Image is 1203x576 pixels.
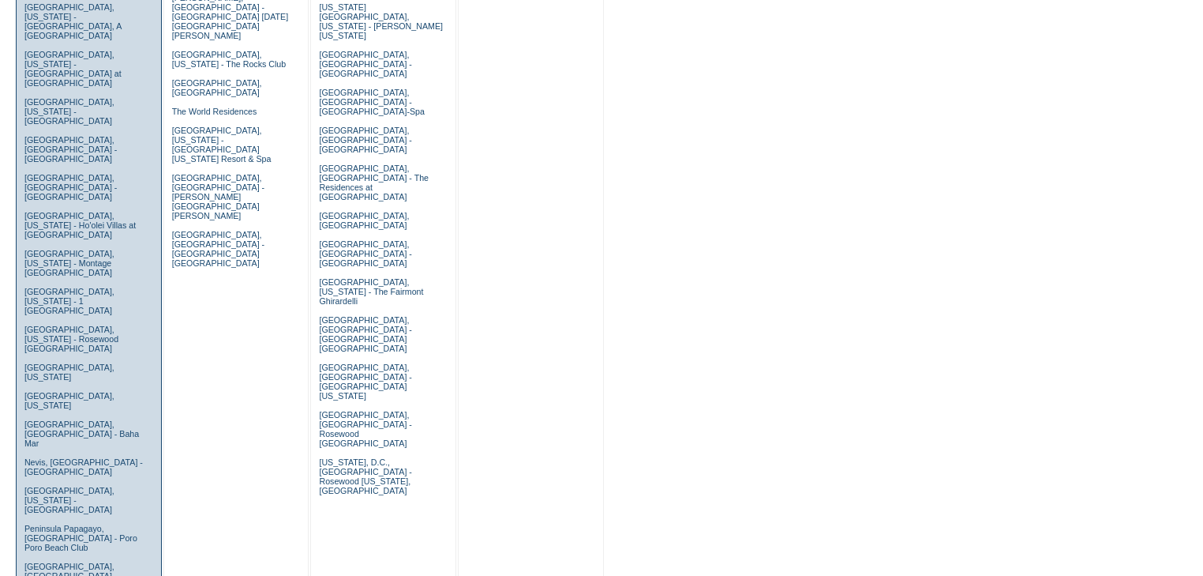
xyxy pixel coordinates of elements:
[319,315,411,353] a: [GEOGRAPHIC_DATA], [GEOGRAPHIC_DATA] - [GEOGRAPHIC_DATA] [GEOGRAPHIC_DATA]
[319,211,409,230] a: [GEOGRAPHIC_DATA], [GEOGRAPHIC_DATA]
[24,287,114,315] a: [GEOGRAPHIC_DATA], [US_STATE] - 1 [GEOGRAPHIC_DATA]
[172,126,272,164] a: [GEOGRAPHIC_DATA], [US_STATE] - [GEOGRAPHIC_DATA] [US_STATE] Resort & Spa
[319,50,411,78] a: [GEOGRAPHIC_DATA], [GEOGRAPHIC_DATA] - [GEOGRAPHIC_DATA]
[24,363,114,382] a: [GEOGRAPHIC_DATA], [US_STATE]
[24,173,117,201] a: [GEOGRAPHIC_DATA], [GEOGRAPHIC_DATA] - [GEOGRAPHIC_DATA]
[24,50,122,88] a: [GEOGRAPHIC_DATA], [US_STATE] - [GEOGRAPHIC_DATA] at [GEOGRAPHIC_DATA]
[24,391,114,410] a: [GEOGRAPHIC_DATA], [US_STATE]
[319,363,411,401] a: [GEOGRAPHIC_DATA], [GEOGRAPHIC_DATA] - [GEOGRAPHIC_DATA] [US_STATE]
[319,410,411,448] a: [GEOGRAPHIC_DATA], [GEOGRAPHIC_DATA] - Rosewood [GEOGRAPHIC_DATA]
[172,107,257,116] a: The World Residences
[319,239,411,268] a: [GEOGRAPHIC_DATA], [GEOGRAPHIC_DATA] - [GEOGRAPHIC_DATA]
[319,2,443,40] a: [US_STATE][GEOGRAPHIC_DATA], [US_STATE] - [PERSON_NAME] [US_STATE]
[172,78,262,97] a: [GEOGRAPHIC_DATA], [GEOGRAPHIC_DATA]
[24,211,136,239] a: [GEOGRAPHIC_DATA], [US_STATE] - Ho'olei Villas at [GEOGRAPHIC_DATA]
[24,325,118,353] a: [GEOGRAPHIC_DATA], [US_STATE] - Rosewood [GEOGRAPHIC_DATA]
[24,420,139,448] a: [GEOGRAPHIC_DATA], [GEOGRAPHIC_DATA] - Baha Mar
[24,249,114,277] a: [GEOGRAPHIC_DATA], [US_STATE] - Montage [GEOGRAPHIC_DATA]
[319,277,423,306] a: [GEOGRAPHIC_DATA], [US_STATE] - The Fairmont Ghirardelli
[172,173,264,220] a: [GEOGRAPHIC_DATA], [GEOGRAPHIC_DATA] - [PERSON_NAME][GEOGRAPHIC_DATA][PERSON_NAME]
[24,2,122,40] a: [GEOGRAPHIC_DATA], [US_STATE] - [GEOGRAPHIC_DATA], A [GEOGRAPHIC_DATA]
[172,230,264,268] a: [GEOGRAPHIC_DATA], [GEOGRAPHIC_DATA] - [GEOGRAPHIC_DATA] [GEOGRAPHIC_DATA]
[319,88,424,116] a: [GEOGRAPHIC_DATA], [GEOGRAPHIC_DATA] - [GEOGRAPHIC_DATA]-Spa
[172,50,287,69] a: [GEOGRAPHIC_DATA], [US_STATE] - The Rocks Club
[24,486,114,514] a: [GEOGRAPHIC_DATA], [US_STATE] - [GEOGRAPHIC_DATA]
[24,135,117,164] a: [GEOGRAPHIC_DATA], [GEOGRAPHIC_DATA] - [GEOGRAPHIC_DATA]
[24,524,137,552] a: Peninsula Papagayo, [GEOGRAPHIC_DATA] - Poro Poro Beach Club
[319,126,411,154] a: [GEOGRAPHIC_DATA], [GEOGRAPHIC_DATA] - [GEOGRAPHIC_DATA]
[24,457,143,476] a: Nevis, [GEOGRAPHIC_DATA] - [GEOGRAPHIC_DATA]
[319,457,411,495] a: [US_STATE], D.C., [GEOGRAPHIC_DATA] - Rosewood [US_STATE], [GEOGRAPHIC_DATA]
[319,164,429,201] a: [GEOGRAPHIC_DATA], [GEOGRAPHIC_DATA] - The Residences at [GEOGRAPHIC_DATA]
[24,97,114,126] a: [GEOGRAPHIC_DATA], [US_STATE] - [GEOGRAPHIC_DATA]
